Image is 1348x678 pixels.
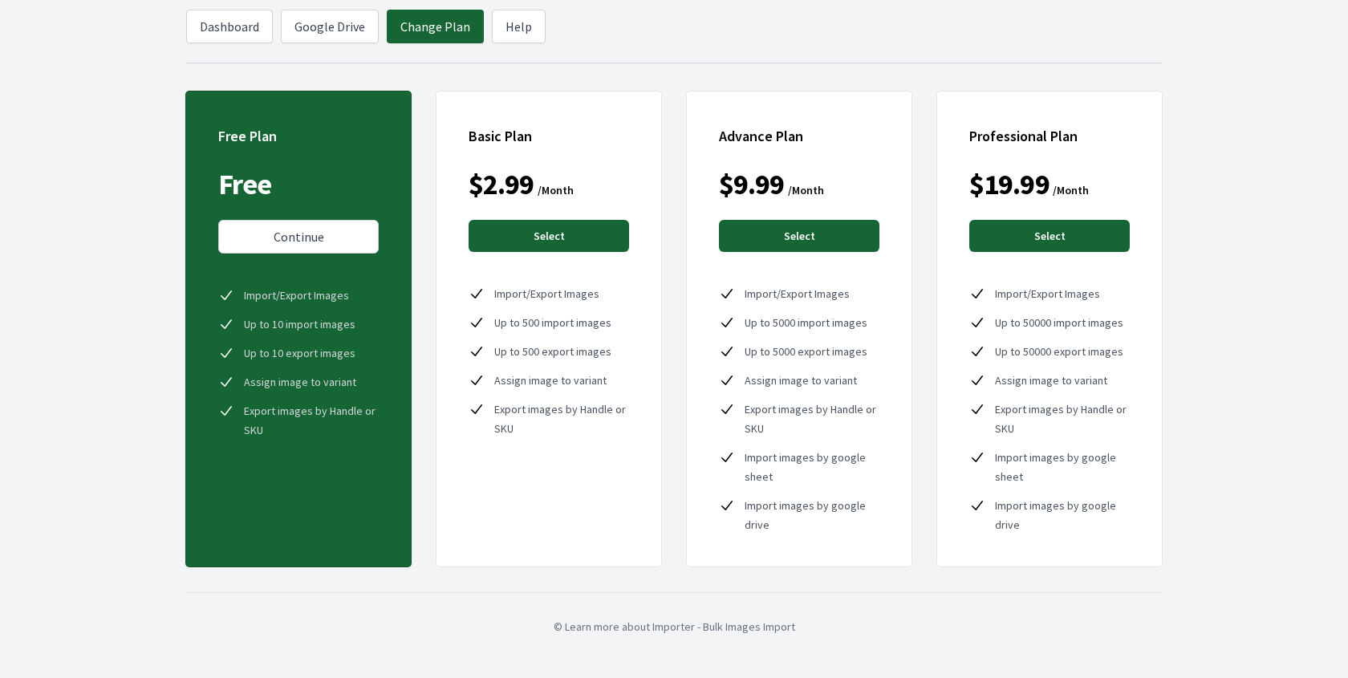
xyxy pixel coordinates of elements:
[469,124,629,149] h3: Basic Plan
[469,371,629,390] li: Assign image to variant
[719,371,879,390] li: Assign image to variant
[719,124,879,149] h3: Advance Plan
[719,496,879,534] li: Import images by google drive
[969,371,1130,390] li: Assign image to variant
[218,124,379,149] h3: Free Plan
[469,220,629,252] a: Select
[719,400,879,438] li: Export images by Handle or SKU
[969,124,1130,149] h3: Professional Plan
[719,284,879,303] li: Import/Export Images
[719,220,879,252] a: Select
[218,315,379,334] li: Up to 10 import images
[719,168,785,201] span: $9.99
[538,181,574,200] span: /Month
[719,313,879,332] li: Up to 5000 import images
[218,286,379,305] li: Import/Export Images
[469,400,629,438] li: Export images by Handle or SKU
[469,313,629,332] li: Up to 500 import images
[969,400,1130,438] li: Export images by Handle or SKU
[554,619,650,634] span: © Learn more about
[492,10,546,43] a: Help
[218,220,379,254] a: Continue
[969,284,1130,303] li: Import/Export Images
[969,220,1130,252] a: Select
[218,168,271,201] span: Free
[281,10,379,43] a: Google Drive
[186,10,273,43] a: Dashboard
[1053,181,1089,200] span: /Month
[387,10,484,43] a: Change Plan
[469,342,629,361] li: Up to 500 export images
[652,619,795,634] a: Importer - Bulk Images Import
[969,342,1130,361] li: Up to 50000 export images
[969,168,1050,201] span: $19.99
[788,181,824,200] span: /Month
[218,343,379,363] li: Up to 10 export images
[969,448,1130,486] li: Import images by google sheet
[218,372,379,392] li: Assign image to variant
[218,401,379,440] li: Export images by Handle or SKU
[719,342,879,361] li: Up to 5000 export images
[969,313,1130,332] li: Up to 50000 import images
[469,168,534,201] span: $2.99
[469,284,629,303] li: Import/Export Images
[719,448,879,486] li: Import images by google sheet
[969,496,1130,534] li: Import images by google drive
